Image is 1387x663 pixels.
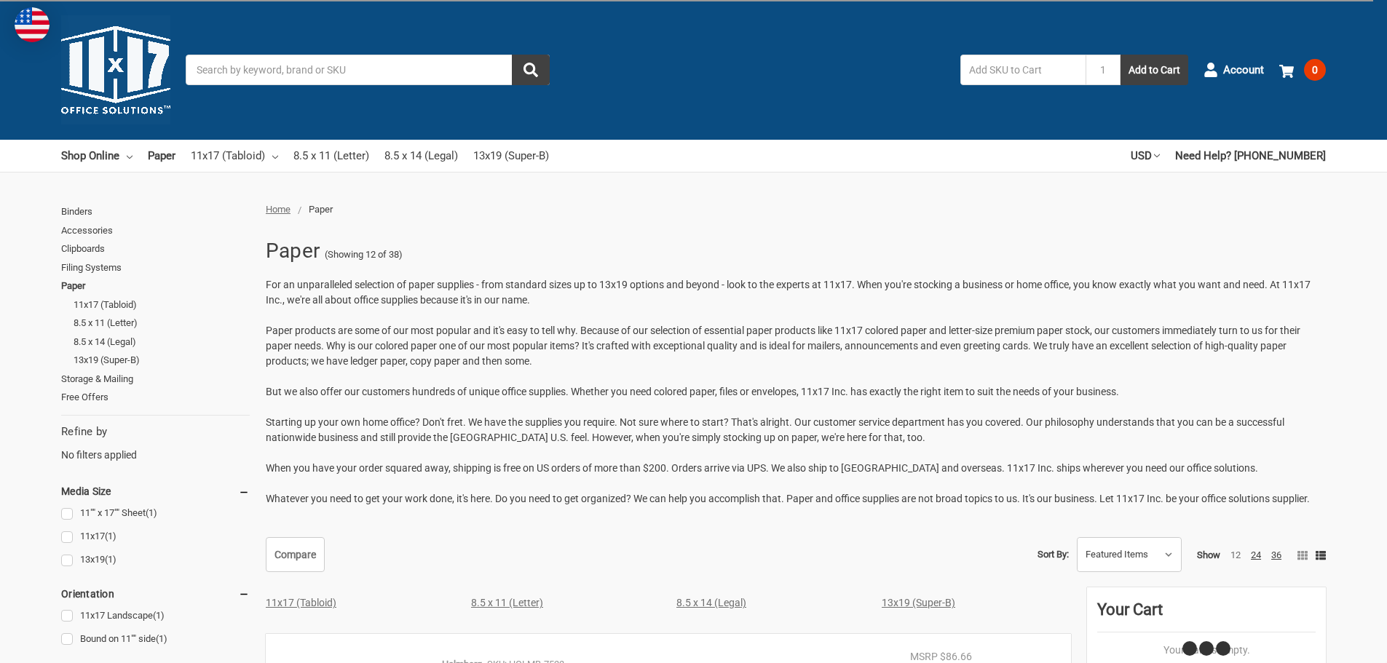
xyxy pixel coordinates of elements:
a: Free Offers [61,388,250,407]
a: 8.5 x 11 (Letter) [74,314,250,333]
a: Compare [266,537,325,572]
button: Add to Cart [1121,55,1188,85]
p: For an unparalleled selection of paper supplies - from standard sizes up to 13x19 options and bey... [266,277,1326,507]
h5: Refine by [61,424,250,440]
a: 8.5 x 11 (Letter) [471,597,543,608]
span: (1) [153,610,165,621]
span: (1) [105,554,116,565]
a: 13x19 (Super-B) [882,597,955,608]
span: Paper [309,204,333,215]
input: Add SKU to Cart [960,55,1086,85]
span: Account [1223,62,1264,79]
a: 11x17 (Tabloid) [191,140,278,172]
img: duty and tax information for United States [15,7,50,42]
a: 11"" x 17"" Sheet [61,504,250,523]
a: Need Help? [PHONE_NUMBER] [1175,140,1326,172]
span: Show [1197,549,1220,560]
div: No filters applied [61,424,250,463]
div: Your Cart [1097,598,1316,632]
a: Bound on 11"" side [61,630,250,649]
a: 11x17 (Tabloid) [74,295,250,314]
span: 0 [1304,59,1326,81]
span: (1) [146,507,157,518]
a: 11x17 (Tabloid) [266,597,336,608]
a: USD [1131,140,1160,172]
a: Home [266,204,291,215]
h5: Orientation [61,585,250,603]
img: 11x17.com [61,15,170,124]
a: 8.5 x 14 (Legal) [384,140,458,172]
a: Storage & Mailing [61,370,250,389]
a: 8.5 x 14 (Legal) [74,333,250,352]
a: Account [1204,51,1264,89]
a: 13x19 (Super-B) [473,140,549,172]
label: Sort By: [1038,544,1069,565]
span: (1) [156,633,167,644]
a: 0 [1279,51,1326,89]
a: 13x19 (Super-B) [74,351,250,370]
h5: Media Size [61,483,250,500]
a: 11x17 Landscape [61,606,250,626]
p: Your Cart Is Empty. [1097,643,1316,658]
a: Binders [61,202,250,221]
a: 8.5 x 14 (Legal) [676,597,746,608]
a: 13x19 [61,550,250,570]
h1: Paper [266,232,320,270]
span: (1) [105,531,116,541]
a: Paper [61,277,250,295]
a: 8.5 x 11 (Letter) [293,140,369,172]
a: Clipboards [61,239,250,258]
a: 11x17 [61,527,250,547]
a: 36 [1271,549,1281,560]
a: Filing Systems [61,258,250,277]
a: Shop Online [61,140,133,172]
a: 24 [1251,549,1261,560]
a: Accessories [61,221,250,240]
span: (Showing 12 of 38) [325,247,403,262]
input: Search by keyword, brand or SKU [186,55,550,85]
a: Paper [148,140,175,172]
a: 12 [1230,549,1241,560]
span: $86.66 [940,651,972,662]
